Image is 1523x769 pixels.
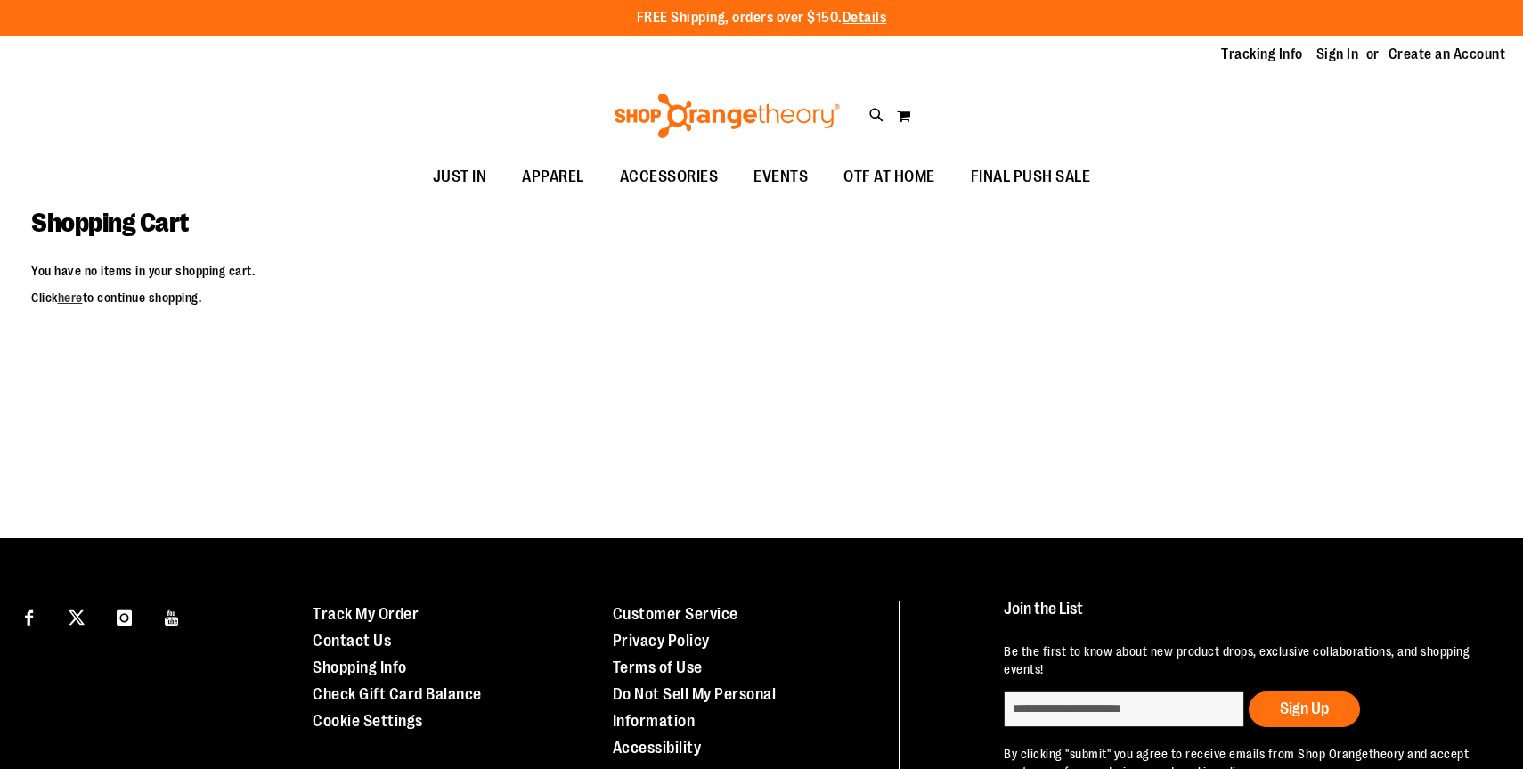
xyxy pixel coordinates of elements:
[433,157,487,197] span: JUST IN
[415,157,505,198] a: JUST IN
[31,262,1492,280] p: You have no items in your shopping cart.
[13,601,45,632] a: Visit our Facebook page
[1389,45,1506,64] a: Create an Account
[1004,691,1244,727] input: enter email
[157,601,188,632] a: Visit our Youtube page
[313,632,391,650] a: Contact Us
[31,289,1492,307] p: Click to continue shopping.
[313,712,423,730] a: Cookie Settings
[1221,45,1303,64] a: Tracking Info
[613,632,710,650] a: Privacy Policy
[613,739,702,757] a: Accessibility
[612,94,843,138] img: Shop Orangetheory
[843,157,935,197] span: OTF AT HOME
[637,8,887,29] p: FREE Shipping, orders over $150.
[826,157,953,198] a: OTF AT HOME
[313,659,407,676] a: Shopping Info
[1280,699,1329,717] span: Sign Up
[504,157,602,198] a: APPAREL
[736,157,826,198] a: EVENTS
[753,157,808,197] span: EVENTS
[971,157,1091,197] span: FINAL PUSH SALE
[613,685,777,730] a: Do Not Sell My Personal Information
[613,605,738,623] a: Customer Service
[58,290,83,305] a: here
[1316,45,1359,64] a: Sign In
[109,601,140,632] a: Visit our Instagram page
[613,659,703,676] a: Terms of Use
[313,685,482,703] a: Check Gift Card Balance
[602,157,737,198] a: ACCESSORIES
[313,605,419,623] a: Track My Order
[61,601,93,632] a: Visit our X page
[953,157,1109,198] a: FINAL PUSH SALE
[31,208,189,238] span: Shopping Cart
[69,609,85,626] img: Twitter
[522,157,584,197] span: APPAREL
[1249,691,1360,727] button: Sign Up
[1004,601,1485,634] h4: Join the List
[843,10,887,26] a: Details
[1004,642,1485,678] p: Be the first to know about new product drops, exclusive collaborations, and shopping events!
[620,157,719,197] span: ACCESSORIES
